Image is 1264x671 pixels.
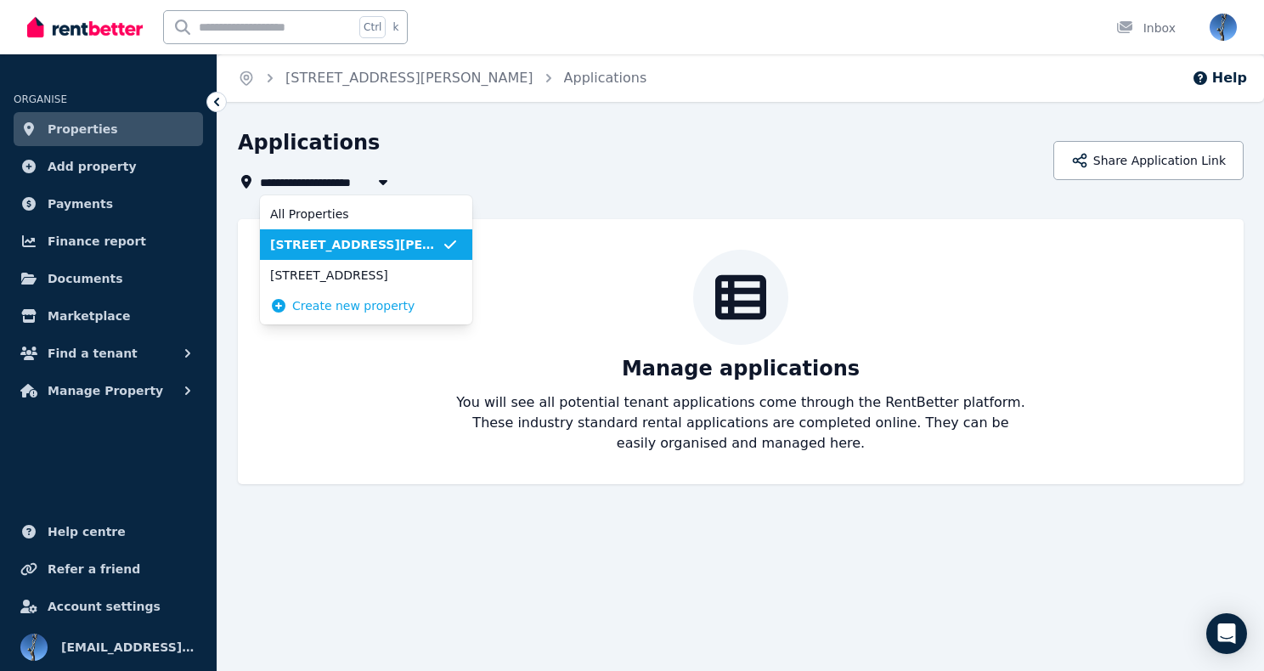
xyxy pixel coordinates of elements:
[48,119,118,139] span: Properties
[27,14,143,40] img: RentBetter
[14,336,203,370] button: Find a tenant
[564,70,647,86] a: Applications
[48,596,161,617] span: Account settings
[14,93,67,105] span: ORGANISE
[238,129,380,156] h1: Applications
[48,381,163,401] span: Manage Property
[14,589,203,623] a: Account settings
[61,637,196,657] span: [EMAIL_ADDRESS][DOMAIN_NAME]
[14,112,203,146] a: Properties
[14,299,203,333] a: Marketplace
[48,194,113,214] span: Payments
[285,70,533,86] a: [STREET_ADDRESS][PERSON_NAME]
[270,206,442,223] span: All Properties
[392,20,398,34] span: k
[48,343,138,364] span: Find a tenant
[292,297,415,314] span: Create new property
[48,306,130,326] span: Marketplace
[48,559,140,579] span: Refer a friend
[270,267,442,284] span: [STREET_ADDRESS]
[14,515,203,549] a: Help centre
[14,262,203,296] a: Documents
[270,236,442,253] span: [STREET_ADDRESS][PERSON_NAME]
[1116,20,1176,37] div: Inbox
[14,552,203,586] a: Refer a friend
[14,224,203,258] a: Finance report
[1053,141,1244,180] button: Share Application Link
[1210,14,1237,41] img: donelks@bigpond.com
[48,522,126,542] span: Help centre
[1192,68,1247,88] button: Help
[14,187,203,221] a: Payments
[14,149,203,183] a: Add property
[48,156,137,177] span: Add property
[1206,613,1247,654] div: Open Intercom Messenger
[455,392,1026,454] p: You will see all potential tenant applications come through the RentBetter platform. These indust...
[20,634,48,661] img: donelks@bigpond.com
[359,16,386,38] span: Ctrl
[14,374,203,408] button: Manage Property
[217,54,667,102] nav: Breadcrumb
[48,268,123,289] span: Documents
[48,231,146,251] span: Finance report
[622,355,860,382] p: Manage applications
